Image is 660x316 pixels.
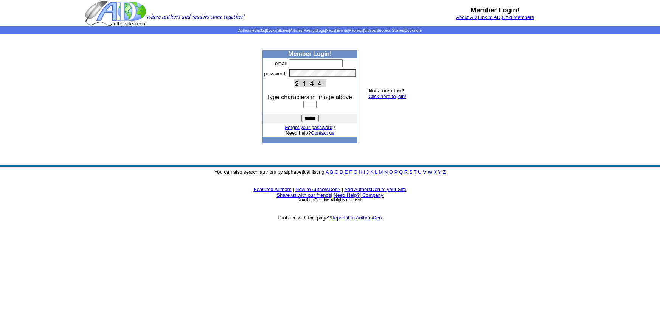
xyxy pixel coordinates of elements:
a: Share us with our friends [276,192,331,198]
a: Videos [364,28,376,33]
a: Blogs [315,28,325,33]
a: New to AuthorsDen? [295,187,340,192]
a: A [326,169,329,175]
a: About AD [456,14,477,20]
a: W [427,169,432,175]
font: | [342,187,343,192]
a: P [394,169,398,175]
a: G [354,169,357,175]
a: V [423,169,426,175]
a: Link to AD [478,14,500,20]
b: Not a member? [368,88,404,93]
a: Featured Authors [254,187,292,192]
a: T [414,169,417,175]
a: Authors [238,28,251,33]
font: © AuthorsDen, Inc. All rights reserved. [298,198,362,202]
a: X [433,169,437,175]
a: Success Stories [377,28,404,33]
a: I [364,169,365,175]
img: This Is CAPTCHA Image [294,79,326,87]
a: News [326,28,335,33]
a: M [379,169,383,175]
a: C [335,169,338,175]
span: | | | | | | | | | | | | [238,28,422,33]
font: | [360,192,384,198]
a: Need Help? [334,192,360,198]
a: S [409,169,413,175]
a: Poetry [303,28,314,33]
font: | [331,192,332,198]
a: Q [399,169,403,175]
a: Articles [290,28,303,33]
a: Stories [277,28,289,33]
a: N [384,169,388,175]
b: Member Login! [288,51,332,57]
a: Books [266,28,276,33]
a: Events [336,28,348,33]
font: ? [285,125,335,130]
font: password [264,71,285,76]
a: H [359,169,362,175]
a: Reviews [349,28,363,33]
a: J [366,169,369,175]
a: B [330,169,334,175]
a: Z [443,169,446,175]
a: D [340,169,343,175]
font: Problem with this page? [278,215,382,221]
a: Y [438,169,441,175]
font: | [293,187,294,192]
a: O [389,169,393,175]
a: R [404,169,408,175]
a: L [375,169,377,175]
font: Need help? [286,130,334,136]
a: Forgot your password [285,125,332,130]
font: , , [456,14,534,20]
a: K [370,169,374,175]
a: Add AuthorsDen to your Site [344,187,406,192]
font: email [275,61,287,66]
font: Type characters in image above. [266,94,354,100]
a: Company [362,192,384,198]
font: You can also search authors by alphabetical listing: [214,169,446,175]
a: eBooks [252,28,265,33]
a: F [349,169,352,175]
a: Click here to join! [368,93,406,99]
a: U [418,169,421,175]
a: Bookstore [405,28,422,33]
a: Report it to AuthorsDen [331,215,382,221]
a: E [345,169,348,175]
a: Contact us [311,130,334,136]
b: Member Login! [471,6,519,14]
a: Gold Members [502,14,534,20]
